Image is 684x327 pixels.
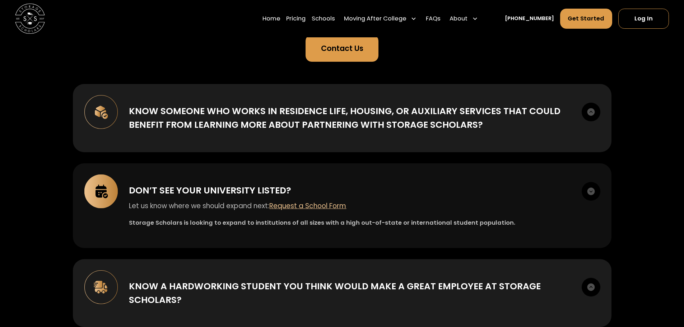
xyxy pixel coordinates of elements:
[262,8,280,29] a: Home
[344,14,406,23] div: Moving After College
[269,201,346,211] a: Request a School Form
[450,14,467,23] div: About
[15,4,45,33] img: Storage Scholars main logo
[560,9,613,29] a: Get Started
[341,8,420,29] div: Moving After College
[505,15,554,23] a: [PHONE_NUMBER]
[447,8,481,29] div: About
[15,4,45,33] a: home
[129,201,570,211] p: Let us know where we should expand next:
[426,8,441,29] a: FAQs
[129,104,570,131] div: Know someone who works in Residence Life, Housing, or Auxiliary Services that could benefit from ...
[129,280,570,307] div: Know a hardworking student you think would make a great employee at Storage Scholars?
[129,219,570,228] div: Storage Scholars is looking to expand to institutions of all sizes with a high out-of-state or in...
[312,8,335,29] a: Schools
[286,8,306,29] a: Pricing
[321,43,363,54] div: Contact Us
[129,184,291,197] div: Don’t see your university listed?
[618,9,669,29] a: Log In
[306,35,378,62] a: Contact Us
